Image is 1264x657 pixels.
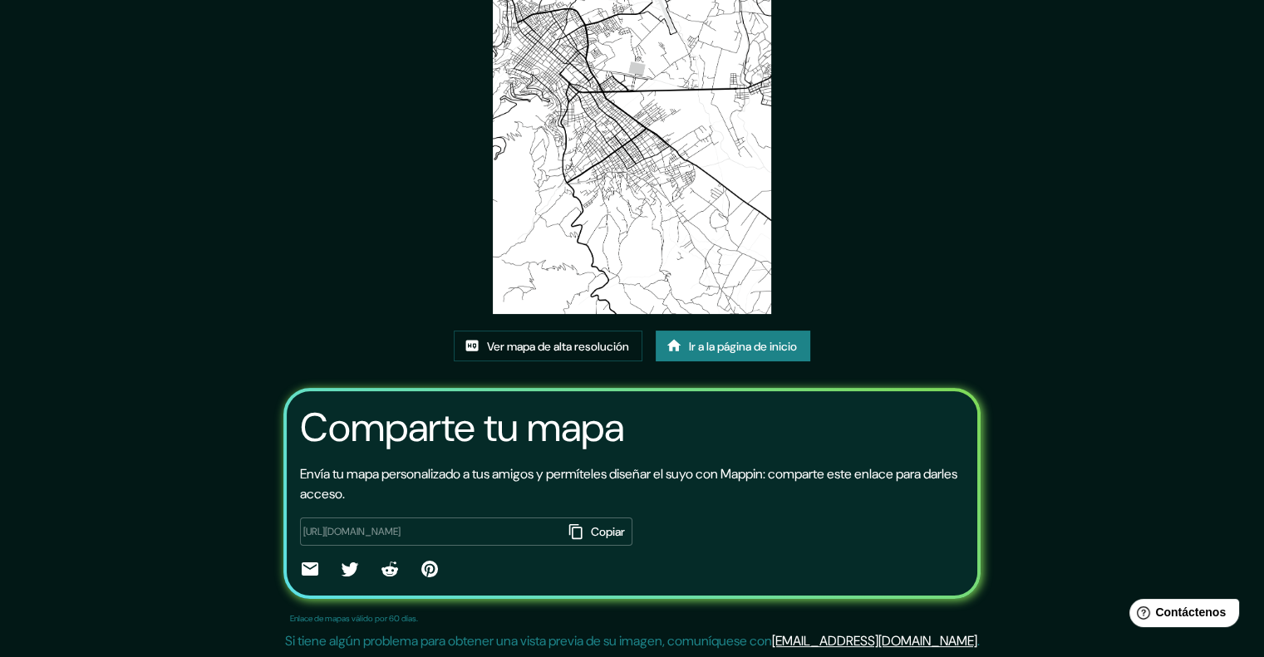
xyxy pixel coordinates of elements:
a: Ir a la página de inicio [656,331,810,362]
font: Enlace de mapas válido por 60 días. [290,613,418,624]
font: Ir a la página de inicio [689,339,797,354]
a: Ver mapa de alta resolución [454,331,642,362]
a: [EMAIL_ADDRESS][DOMAIN_NAME] [772,632,977,650]
button: Copiar [563,517,632,546]
font: Comparte tu mapa [300,401,624,454]
font: Ver mapa de alta resolución [487,339,629,354]
font: Si tiene algún problema para obtener una vista previa de su imagen, comuníquese con [285,632,772,650]
font: . [977,632,980,650]
iframe: Lanzador de widgets de ayuda [1116,592,1246,639]
font: Envía tu mapa personalizado a tus amigos y permíteles diseñar el suyo con Mappin: comparte este e... [300,465,957,503]
font: Copiar [591,525,625,540]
